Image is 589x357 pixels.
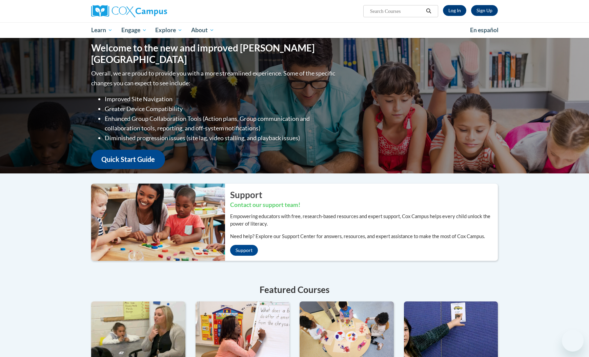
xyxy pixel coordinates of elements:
a: Log In [443,5,466,16]
li: Improved Site Navigation [105,94,337,104]
h4: Featured Courses [91,283,498,296]
h2: Support [230,189,498,201]
a: Support [230,245,258,256]
button: Search [424,7,434,15]
a: About [187,22,219,38]
span: Explore [155,26,182,34]
span: Engage [121,26,147,34]
a: Learn [87,22,117,38]
a: Cox Campus [91,5,220,17]
h3: Contact our support team! [230,201,498,209]
a: Explore [151,22,187,38]
li: Enhanced Group Collaboration Tools (Action plans, Group communication and collaboration tools, re... [105,114,337,133]
li: Diminished progression issues (site lag, video stalling, and playback issues) [105,133,337,143]
a: Register [471,5,498,16]
img: Cox Campus [91,5,167,17]
img: ... [86,184,225,261]
a: Quick Start Guide [91,150,165,169]
a: Engage [117,22,151,38]
span: About [191,26,214,34]
div: Main menu [81,22,508,38]
span: En español [470,26,499,34]
p: Empowering educators with free, research-based resources and expert support, Cox Campus helps eve... [230,213,498,228]
a: En español [466,23,503,37]
input: Search Courses [369,7,424,15]
li: Greater Device Compatibility [105,104,337,114]
p: Overall, we are proud to provide you with a more streamlined experience. Some of the specific cha... [91,68,337,88]
iframe: Button to launch messaging window [562,330,584,352]
h1: Welcome to the new and improved [PERSON_NAME][GEOGRAPHIC_DATA] [91,42,337,65]
span: Learn [91,26,113,34]
p: Need help? Explore our Support Center for answers, resources, and expert assistance to make the m... [230,233,498,240]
